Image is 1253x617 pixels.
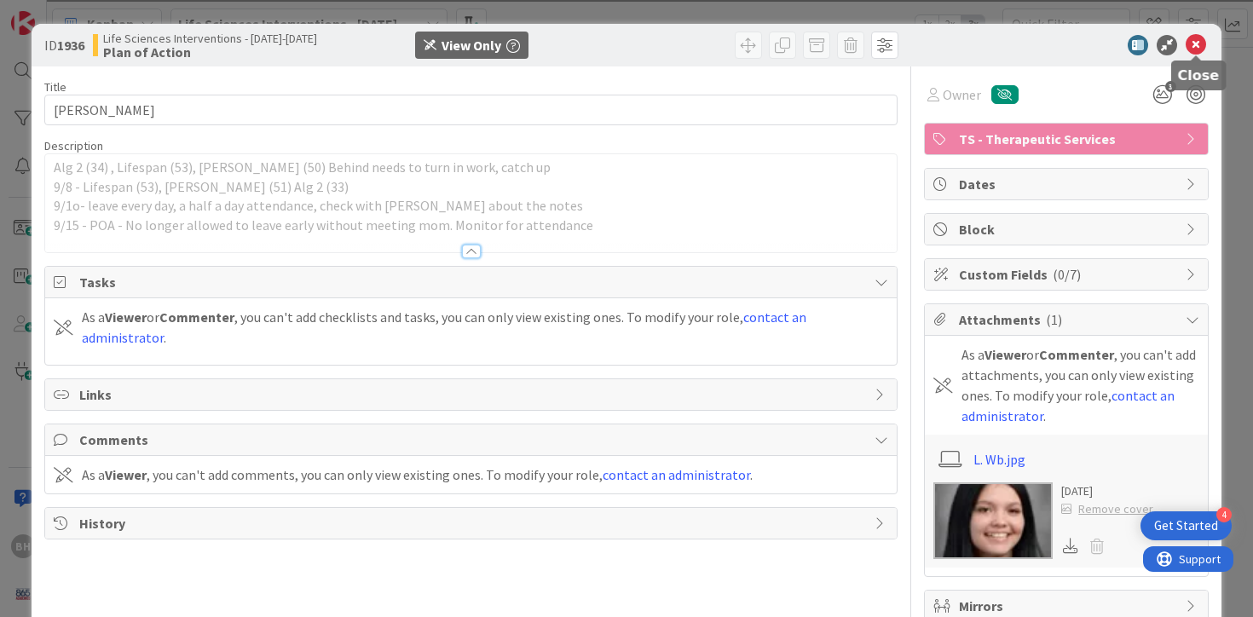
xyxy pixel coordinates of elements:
[7,378,1246,393] div: SAVE AND GO HOME
[7,37,1246,53] div: Move To ...
[36,3,78,23] span: Support
[7,252,1246,268] div: Newspaper
[82,307,889,348] div: As a or , you can't add checklists and tasks, you can only view existing ones. To modify your rol...
[1061,535,1080,557] div: Download
[7,439,1246,454] div: CANCEL
[7,546,1246,562] div: MORE
[44,95,898,125] input: type card name here...
[7,347,1246,362] div: ???
[1165,81,1176,92] span: 3
[7,7,1246,22] div: Sort A > Z
[959,219,1177,239] span: Block
[7,237,1246,252] div: Magazine
[7,84,1246,99] div: Sign out
[1039,346,1114,363] b: Commenter
[103,45,317,59] b: Plan of Action
[959,174,1177,194] span: Dates
[7,485,1246,500] div: SAVE
[959,596,1177,616] span: Mirrors
[959,309,1177,330] span: Attachments
[57,37,84,54] b: 1936
[79,272,867,292] span: Tasks
[7,99,1246,114] div: Rename
[1061,500,1153,518] div: Remove cover
[79,384,867,405] span: Links
[7,114,1246,130] div: Move To ...
[1053,266,1081,283] span: ( 0/7 )
[103,32,317,45] span: Life Sciences Interventions - [DATE]-[DATE]
[105,466,147,483] b: Viewer
[1140,511,1232,540] div: Open Get Started checklist, remaining modules: 4
[442,35,501,55] div: View Only
[54,177,889,197] p: 9/8 - Lifespan (53), [PERSON_NAME] (51) Alg 2 (33)
[7,22,1246,37] div: Sort New > Old
[44,138,103,153] span: Description
[7,393,1246,408] div: DELETE
[7,160,1246,176] div: Download
[7,516,1246,531] div: WEBSITE
[7,408,1246,424] div: Move to ...
[7,222,1246,237] div: Journal
[159,308,234,326] b: Commenter
[7,362,1246,378] div: This outline has no content. Would you like to delete it?
[1061,482,1153,500] div: [DATE]
[7,191,1246,206] div: Add Outline Template
[7,206,1246,222] div: Search for Source
[7,470,1246,485] div: New source
[54,216,889,235] p: 9/15 - POA - No longer allowed to leave early without meeting mom. Monitor for attendance
[7,176,1246,191] div: Print
[961,344,1199,426] div: As a or , you can't add attachments, you can only view existing ones. To modify your role, .
[54,158,889,177] p: Alg 2 (34) , Lifespan (53), [PERSON_NAME] (50) Behind needs to turn in work, catch up
[54,196,889,216] p: 9/1o- leave every day, a half a day attendance, check with [PERSON_NAME] about the notes
[1178,67,1220,84] h5: Close
[7,130,1246,145] div: Delete
[7,454,1246,470] div: MOVE
[1154,517,1218,534] div: Get Started
[79,513,867,533] span: History
[7,332,1246,347] div: CANCEL
[943,84,981,105] span: Owner
[603,466,750,483] a: contact an administrator
[82,464,753,485] div: As a , you can't add comments, you can only view existing ones. To modify your role, .
[1046,311,1062,328] span: ( 1 )
[7,283,1246,298] div: Visual Art
[959,264,1177,285] span: Custom Fields
[7,53,1246,68] div: Delete
[105,308,147,326] b: Viewer
[7,531,1246,546] div: JOURNAL
[7,424,1246,439] div: Home
[82,308,806,346] a: contact an administrator
[959,129,1177,149] span: TS - Therapeutic Services
[7,298,1246,314] div: TODO: put dlg title
[44,79,66,95] label: Title
[44,35,84,55] span: ID
[7,68,1246,84] div: Options
[79,430,867,450] span: Comments
[984,346,1026,363] b: Viewer
[7,268,1246,283] div: Television/Radio
[7,500,1246,516] div: BOOK
[973,449,1025,470] a: L. Wb.jpg
[1216,507,1232,522] div: 4
[7,145,1246,160] div: Rename Outline
[7,562,158,580] input: Search sources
